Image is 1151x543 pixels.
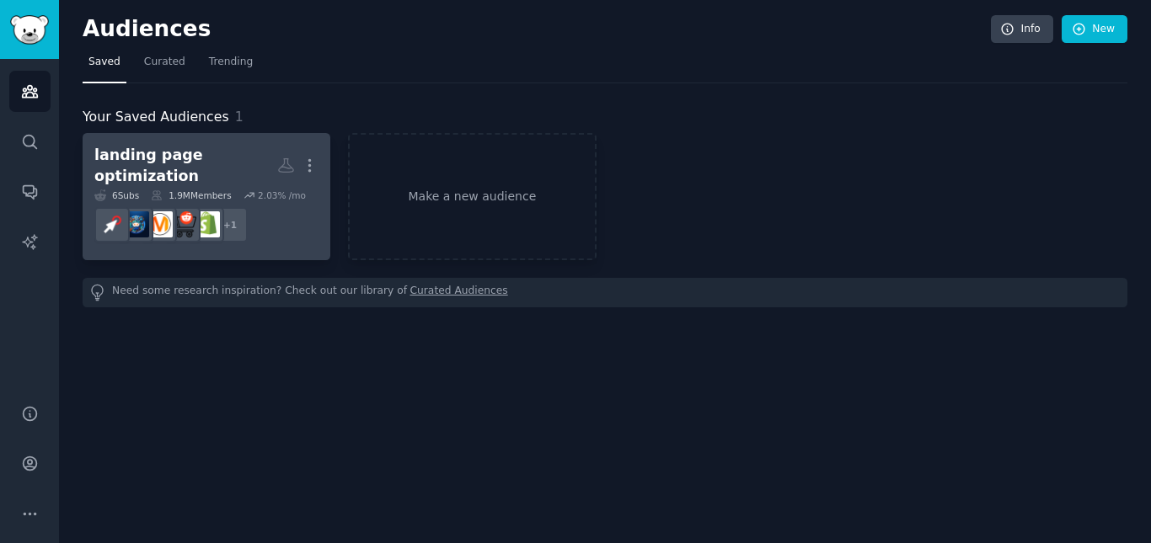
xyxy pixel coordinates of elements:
a: Trending [203,49,259,83]
img: shopify [194,211,220,237]
span: Your Saved Audiences [83,107,229,128]
a: Make a new audience [348,133,596,260]
div: Need some research inspiration? Check out our library of [83,278,1127,307]
span: Curated [144,55,185,70]
img: ecommerce [170,211,196,237]
div: 6 Sub s [94,189,139,201]
a: Saved [83,49,126,83]
span: Saved [88,55,120,70]
div: 1.9M Members [151,189,231,201]
span: Trending [209,55,253,70]
img: GummySearch logo [10,15,49,45]
a: New [1062,15,1127,44]
img: DigitalMarketing [147,211,173,237]
img: PPC [99,211,126,237]
div: + 1 [212,207,248,242]
a: landing page optimization6Subs1.9MMembers2.03% /mo+1shopifyecommerceDigitalMarketingdigital_marke... [83,133,330,260]
h2: Audiences [83,16,991,43]
a: Info [991,15,1053,44]
span: 1 [235,109,244,125]
a: Curated [138,49,191,83]
div: landing page optimization [94,145,277,186]
img: digital_marketing [123,211,149,237]
a: Curated Audiences [410,284,508,301]
div: 2.03 % /mo [258,189,306,201]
